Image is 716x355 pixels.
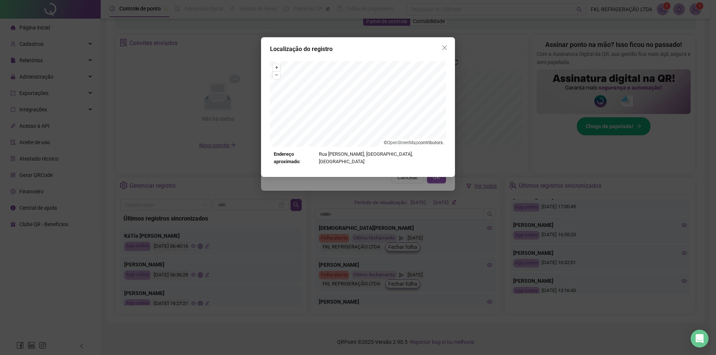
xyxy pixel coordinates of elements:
[270,45,446,54] div: Localização do registro
[442,45,447,51] span: close
[273,64,280,71] button: +
[439,42,450,54] button: Close
[387,140,418,145] a: OpenStreetMap
[384,140,444,145] li: © contributors.
[274,150,316,166] strong: Endereço aproximado:
[273,72,280,79] button: –
[691,330,709,348] div: Open Intercom Messenger
[274,150,442,166] div: Rua [PERSON_NAME], [GEOGRAPHIC_DATA], [GEOGRAPHIC_DATA]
